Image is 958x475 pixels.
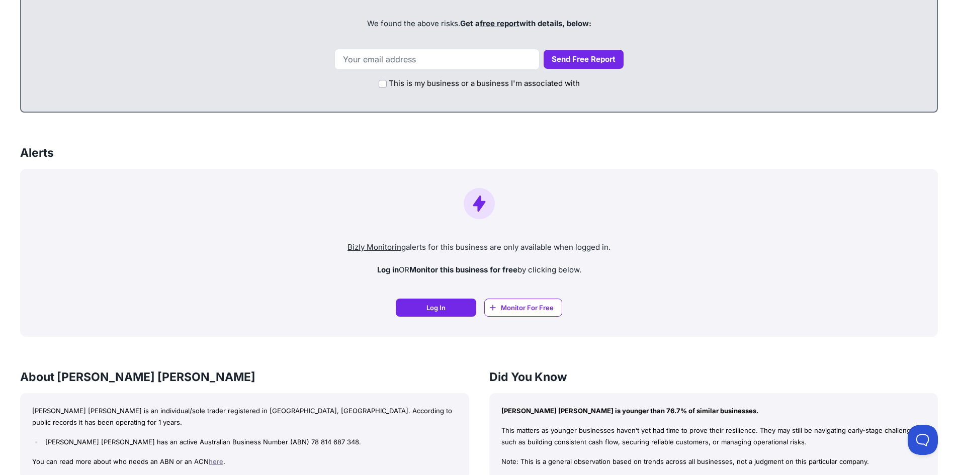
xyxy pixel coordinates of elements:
[31,7,927,41] div: We found the above risks.
[28,242,930,253] p: alerts for this business are only available when logged in.
[347,242,406,252] a: Bizly Monitoring
[501,456,926,467] p: Note: This is a general observation based on trends across all businesses, not a judgment on this...
[544,50,624,69] button: Send Free Report
[32,456,457,467] p: You can read more about who needs an ABN or an ACN .
[501,425,926,448] p: This matters as younger businesses haven’t yet had time to prove their resilience. They may still...
[20,145,54,161] h3: Alerts
[377,265,399,274] strong: Log in
[426,303,446,313] span: Log In
[209,457,223,465] a: here
[409,265,517,274] strong: Monitor this business for free
[908,425,938,455] iframe: Toggle Customer Support
[501,405,926,417] p: [PERSON_NAME] [PERSON_NAME] is younger than 76.7% of similar businesses.
[480,19,519,28] a: free report
[389,78,580,89] label: This is my business or a business I'm associated with
[334,49,540,70] input: Your email address
[20,369,469,385] h3: About [PERSON_NAME] [PERSON_NAME]
[484,299,562,317] a: Monitor For Free
[43,436,457,448] li: [PERSON_NAME] [PERSON_NAME] has an active Australian Business Number (ABN) 78 814 687 348.
[501,303,554,313] span: Monitor For Free
[396,299,476,317] a: Log In
[460,19,591,28] span: Get a with details, below:
[28,264,930,276] p: OR by clicking below.
[489,369,938,385] h3: Did You Know
[32,405,457,428] p: [PERSON_NAME] [PERSON_NAME] is an individual/sole trader registered in [GEOGRAPHIC_DATA], [GEOGRA...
